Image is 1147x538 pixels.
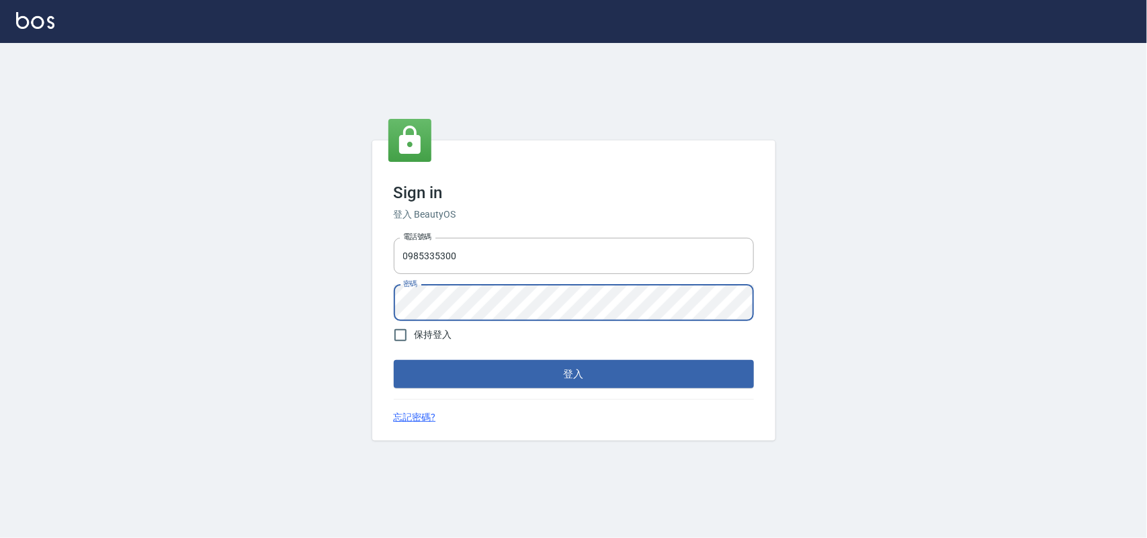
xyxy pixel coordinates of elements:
[403,279,417,289] label: 密碼
[394,360,754,388] button: 登入
[394,183,754,202] h3: Sign in
[415,328,452,342] span: 保持登入
[403,232,431,242] label: 電話號碼
[16,12,54,29] img: Logo
[394,410,436,424] a: 忘記密碼?
[394,208,754,222] h6: 登入 BeautyOS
